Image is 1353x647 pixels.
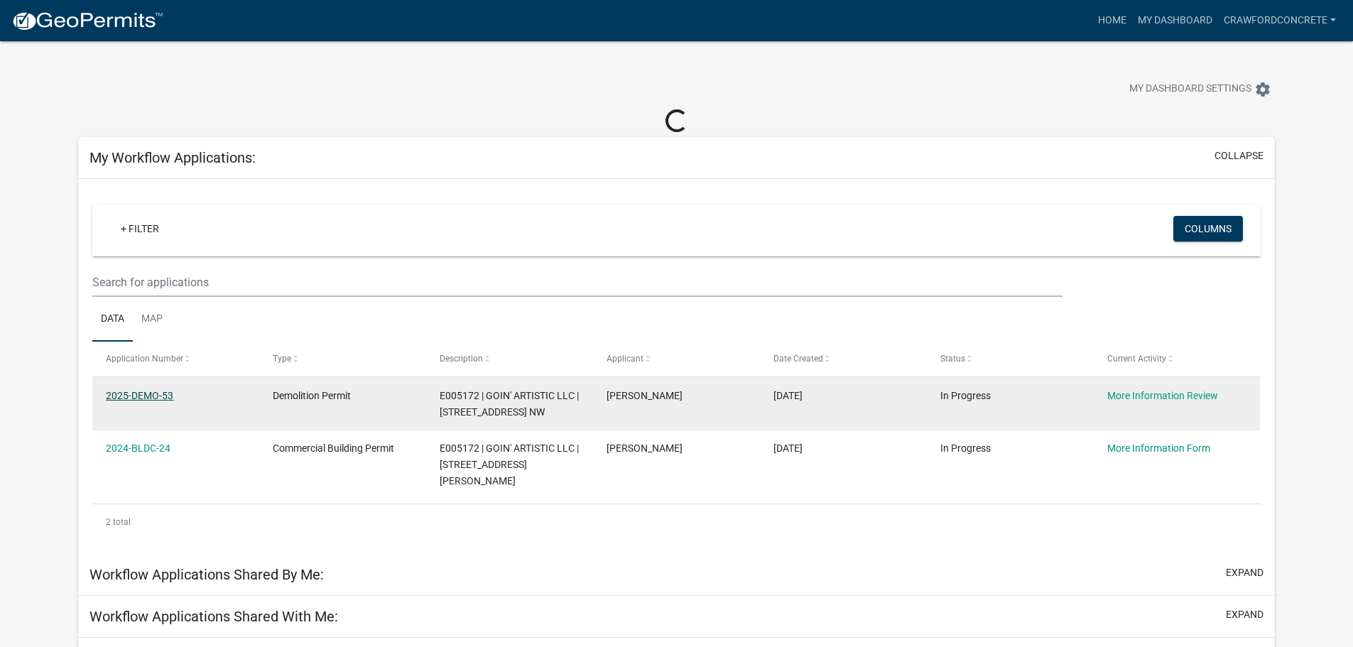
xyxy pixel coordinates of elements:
datatable-header-cell: Current Activity [1093,342,1260,376]
span: In Progress [940,442,991,454]
a: Map [133,297,171,342]
div: collapse [78,179,1275,553]
span: Application Number [106,354,183,364]
span: 08/18/2025 [773,390,803,401]
span: Commercial Building Permit [273,442,394,454]
button: collapse [1215,148,1264,163]
span: Description [440,354,483,364]
button: My Dashboard Settingssettings [1118,75,1283,103]
datatable-header-cell: Application Number [92,342,259,376]
datatable-header-cell: Description [426,342,593,376]
a: More Information Form [1107,442,1210,454]
span: Anthony Brett Crawford [607,442,683,454]
h5: My Workflow Applications: [89,149,256,166]
a: My Dashboard [1132,7,1218,34]
h5: Workflow Applications Shared By Me: [89,566,324,583]
span: In Progress [940,390,991,401]
datatable-header-cell: Date Created [760,342,927,376]
span: Status [940,354,965,364]
span: 06/27/2024 [773,442,803,454]
a: More Information Review [1107,390,1218,401]
div: 2 total [92,504,1261,540]
datatable-header-cell: Type [259,342,426,376]
span: Date Created [773,354,823,364]
span: Anthony Brett Crawford [607,390,683,401]
span: E005172 | GOIN' ARTISTIC LLC | 118 N. Jefferson Ave. [440,442,579,486]
span: Current Activity [1107,354,1166,364]
button: expand [1226,565,1264,580]
span: E005172 | GOIN' ARTISTIC LLC | 680 Bethel Rd. NW [440,390,579,418]
a: CrawfordConcrete [1218,7,1342,34]
a: Data [92,297,133,342]
a: 2024-BLDC-24 [106,442,170,454]
a: 2025-DEMO-53 [106,390,173,401]
span: My Dashboard Settings [1129,81,1251,98]
button: Columns [1173,216,1243,241]
span: Demolition Permit [273,390,351,401]
span: Type [273,354,291,364]
datatable-header-cell: Applicant [593,342,760,376]
a: Home [1092,7,1132,34]
h5: Workflow Applications Shared With Me: [89,608,338,625]
button: expand [1226,607,1264,622]
datatable-header-cell: Status [926,342,1093,376]
a: + Filter [109,216,170,241]
input: Search for applications [92,268,1062,297]
span: Applicant [607,354,643,364]
i: settings [1254,81,1271,98]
